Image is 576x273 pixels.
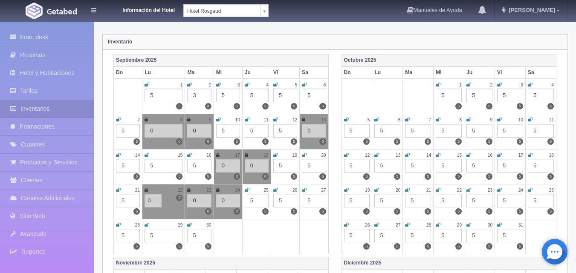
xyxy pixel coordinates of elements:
[497,194,523,207] div: 5
[273,124,297,138] div: 5
[405,194,431,207] div: 5
[396,223,400,227] small: 27
[464,66,495,79] th: Ju
[517,138,523,145] label: 5
[490,118,492,122] small: 9
[234,173,240,180] label: 0
[429,118,431,122] small: 7
[235,153,240,158] small: 17
[135,223,140,227] small: 28
[237,83,240,87] small: 3
[292,153,297,158] small: 19
[403,66,434,79] th: Ma
[368,118,370,122] small: 5
[206,153,211,158] small: 16
[497,159,523,172] div: 5
[216,89,240,102] div: 5
[342,54,556,66] th: Octubre 2025
[547,138,554,145] label: 5
[114,54,329,66] th: Septiembre 2025
[526,66,556,79] th: Sa
[266,83,269,87] small: 4
[145,89,182,102] div: 5
[180,118,183,122] small: 8
[425,138,431,145] label: 5
[321,118,326,122] small: 13
[135,188,140,193] small: 21
[396,188,400,193] small: 20
[521,83,523,87] small: 3
[528,124,554,138] div: 5
[234,138,240,145] label: 5
[319,138,326,145] label: 0
[107,4,175,14] dt: Información del Hotel
[178,188,182,193] small: 22
[436,229,462,242] div: 5
[342,66,372,79] th: Do
[344,124,370,138] div: 5
[434,66,464,79] th: Mi
[460,118,462,122] small: 8
[466,229,492,242] div: 5
[405,159,431,172] div: 5
[372,66,403,79] th: Lu
[457,153,462,158] small: 15
[488,188,492,193] small: 23
[455,243,462,250] label: 5
[517,208,523,215] label: 5
[295,83,298,87] small: 5
[133,173,140,180] label: 5
[245,194,269,207] div: 5
[455,208,462,215] label: 5
[291,103,297,109] label: 5
[547,173,554,180] label: 5
[216,124,240,138] div: 5
[145,229,182,242] div: 5
[528,89,554,102] div: 5
[365,153,370,158] small: 12
[214,66,242,79] th: Mi
[292,188,297,193] small: 26
[216,159,240,172] div: 0
[319,173,326,180] label: 5
[518,188,523,193] small: 24
[365,223,370,227] small: 26
[497,124,523,138] div: 5
[549,118,554,122] small: 11
[436,194,462,207] div: 5
[457,223,462,227] small: 29
[209,118,211,122] small: 9
[114,257,329,269] th: Noviembre 2025
[300,66,328,79] th: Sa
[405,124,431,138] div: 5
[216,194,240,207] div: 0
[245,124,269,138] div: 5
[262,208,269,215] label: 5
[273,89,297,102] div: 5
[518,153,523,158] small: 17
[142,66,185,79] th: Lu
[344,194,370,207] div: 5
[176,103,182,109] label: 5
[234,208,240,215] label: 0
[363,173,370,180] label: 5
[133,138,140,145] label: 5
[302,194,326,207] div: 5
[116,229,140,242] div: 5
[206,188,211,193] small: 23
[291,173,297,180] label: 5
[319,103,326,109] label: 5
[235,118,240,122] small: 10
[374,194,400,207] div: 5
[460,83,462,87] small: 1
[466,159,492,172] div: 5
[47,8,77,14] img: Getabed
[497,229,523,242] div: 5
[374,159,400,172] div: 5
[187,229,211,242] div: 5
[517,173,523,180] label: 5
[116,194,140,207] div: 5
[549,153,554,158] small: 18
[205,138,211,145] label: 0
[114,66,142,79] th: Do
